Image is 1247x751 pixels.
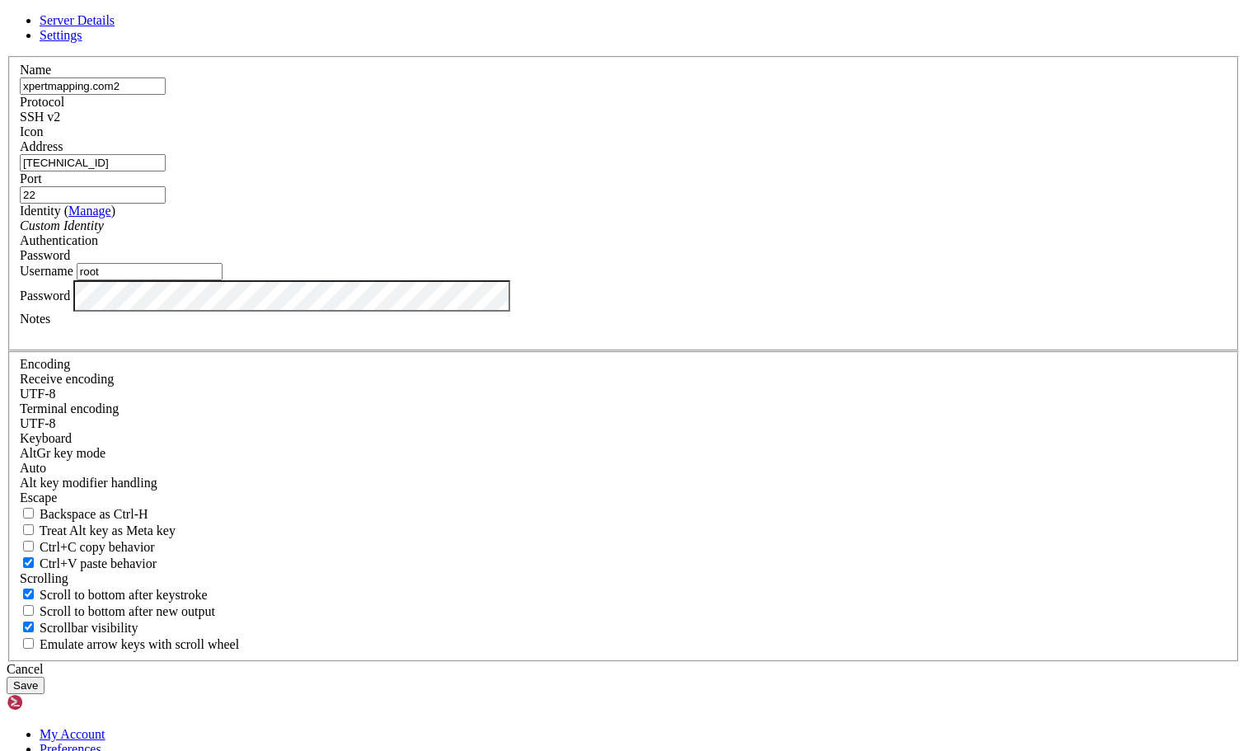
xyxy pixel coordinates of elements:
[7,308,1031,322] x-row: 22 ALLOW [TECHNICAL_ID]
[20,431,72,445] label: Keyboard
[20,372,114,386] label: Set the expected encoding for data received from the host. If the encodings do not match, visual ...
[20,186,166,204] input: Port Number
[7,34,1031,48] x-row: 17 updates can be applied immediately.
[7,472,1031,486] x-row: 22 ALLOW [TECHNICAL_ID]
[20,416,1227,431] div: UTF-8
[64,204,115,218] span: ( )
[23,589,34,599] input: Scroll to bottom after keystroke
[7,199,1031,213] x-row: Last login: [DATE] from [TECHNICAL_ID]
[20,248,1227,263] div: Password
[20,110,1227,124] div: SSH v2
[152,596,158,609] span: ~
[20,387,56,401] span: UTF-8
[7,336,1031,350] x-row: 3306 ALLOW [TECHNICAL_ID]
[7,48,1031,62] x-row: 14 of these updates are standard security updates.
[152,212,158,225] span: ~
[7,322,1031,336] x-row: 3306 ALLOW [TECHNICAL_ID]
[20,218,1227,233] div: Custom Identity
[23,557,34,568] input: Ctrl+V paste behavior
[7,528,1031,542] x-row: 443 (v6) ALLOW Anywhere (v6)
[7,677,45,694] button: Save
[40,621,138,635] span: Scrollbar visibility
[40,523,176,537] span: Treat Alt key as Meta key
[158,212,165,225] span: #
[7,89,1031,103] x-row: 60 additional security updates can be applied with ESM Infra.
[77,263,223,280] input: Login Username
[7,459,1031,473] x-row: 22 ALLOW [TECHNICAL_ID]
[33,596,40,609] span: @
[20,490,1227,505] div: Escape
[20,556,157,570] label: Ctrl+V pastes if true, sends ^V to host if false. Ctrl+Shift+V sends ^V to host if true, pastes i...
[40,604,215,618] span: Scroll to bottom after new output
[7,418,1031,432] x-row: 22 ALLOW [TECHNICAL_ID]
[40,727,105,741] a: My Account
[7,294,1031,308] x-row: 10000 ALLOW Anywhere
[7,62,1031,76] x-row: To see these additional updates run: apt list --upgradable
[7,404,1031,418] x-row: 22 ALLOW [TECHNICAL_ID]
[23,541,34,552] input: Ctrl+C copy behavior
[40,588,208,602] span: Scroll to bottom after keystroke
[7,143,1031,157] x-row: New release '22.04.5 LTS' available.
[7,267,1031,281] x-row: -- ------ ----
[7,623,13,637] div: (0, 45)
[20,401,119,415] label: The default terminal encoding. ISO-2022 enables character map translations (like graphics maps). ...
[40,637,239,651] span: Emulate arrow keys with scroll wheel
[20,387,1227,401] div: UTF-8
[7,253,1031,267] x-row: To Action From
[20,288,70,302] label: Password
[40,556,157,570] span: Ctrl+V paste behavior
[40,212,152,225] span: xpertmapping-main
[7,694,101,711] img: Shellngn
[23,524,34,535] input: Treat Alt key as Meta key
[20,154,166,171] input: Host Name or IP
[7,212,33,225] span: root
[7,431,1031,445] x-row: 22 ALLOW [TECHNICAL_ID]
[20,218,104,232] i: Custom Identity
[7,541,1031,555] x-row: 22 (v6) ALLOW Anywhere (v6)
[20,171,42,185] label: Port
[7,102,1031,116] x-row: Learn more about enabling ESM Infra service for Ubuntu 20.04 at
[20,490,57,505] span: Escape
[7,445,1031,459] x-row: 3306 ALLOW [TECHNICAL_ID]
[20,588,208,602] label: Whether to scroll to the bottom on any keystroke.
[20,264,73,278] label: Username
[20,604,215,618] label: Scroll to bottom after new output.
[40,28,82,42] a: Settings
[40,507,148,521] span: Backspace as Ctrl-H
[20,416,56,430] span: UTF-8
[7,569,33,582] span: root
[20,571,68,585] label: Scrolling
[152,569,158,582] span: ~
[7,500,1031,514] x-row: 10000 (v6) ALLOW Anywhere (v6)
[20,204,115,218] label: Identity
[40,13,115,27] a: Server Details
[7,281,1031,295] x-row: Apache Full ALLOW Anywhere
[23,622,34,632] input: Scrollbar visibility
[20,476,157,490] label: Controls how the Alt key is handled. Escape: Send an ESC prefix. 8-Bit: Add 128 to the typed char...
[40,569,152,582] span: xpertmapping-main
[40,596,152,609] span: xpertmapping-main
[20,523,176,537] label: Whether the Alt key acts as a Meta key or as a distinct Alt key.
[7,610,1031,624] x-row: logout
[20,540,155,554] label: Ctrl-C copies if true, send ^C to host if false. Ctrl-Shift-C sends ^C to host if true, copies if...
[20,621,138,635] label: The vertical scrollbar mode.
[33,212,40,225] span: @
[20,507,148,521] label: If true, the backspace should send BS ('\x08', aka ^H). Otherwise the backspace key should send '...
[7,212,1031,226] x-row: ufw status
[20,110,60,124] span: SSH v2
[20,248,70,262] span: Password
[40,540,155,554] span: Ctrl+C copy behavior
[23,605,34,616] input: Scroll to bottom after new output
[7,514,1031,528] x-row: 80 (v6) ALLOW Anywhere (v6)
[20,446,105,460] label: Set the expected encoding for data received from the host. If the encodings do not match, visual ...
[158,596,165,609] span: #
[20,63,51,77] label: Name
[33,569,40,582] span: @
[20,139,63,153] label: Address
[68,204,111,218] a: Manage
[7,596,33,609] span: root
[7,226,1031,240] x-row: Status: active
[20,77,166,95] input: Server Name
